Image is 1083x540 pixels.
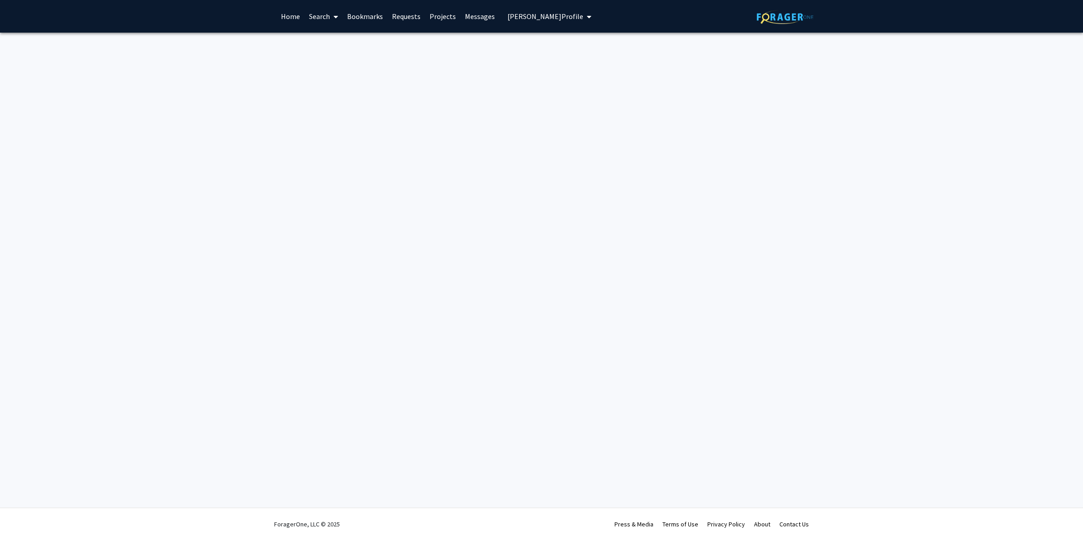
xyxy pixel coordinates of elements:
a: Projects [425,0,460,32]
a: Bookmarks [343,0,387,32]
div: ForagerOne, LLC © 2025 [274,508,340,540]
a: Search [305,0,343,32]
a: Requests [387,0,425,32]
a: Press & Media [614,520,653,528]
span: [PERSON_NAME] Profile [508,12,583,21]
a: Terms of Use [662,520,698,528]
a: About [754,520,770,528]
a: Privacy Policy [707,520,745,528]
img: ForagerOne Logo [757,10,813,24]
a: Messages [460,0,499,32]
a: Contact Us [779,520,809,528]
a: Home [276,0,305,32]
